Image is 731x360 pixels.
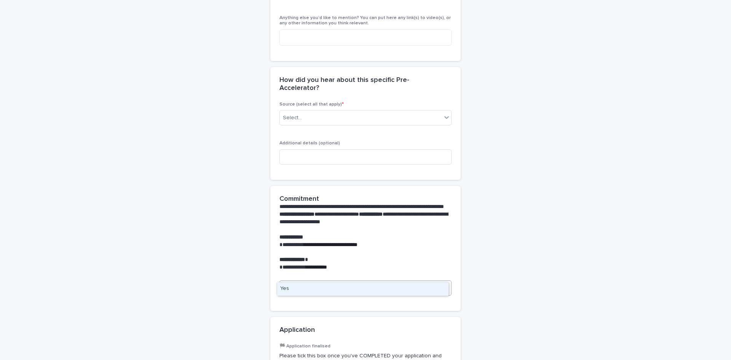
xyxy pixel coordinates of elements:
[279,76,448,93] h2: How did you hear about this specific Pre-Accelerator?
[279,195,319,203] h2: Commitment
[279,326,315,334] h2: Application
[283,114,302,122] div: Select...
[279,141,340,146] span: Additional details (optional)
[279,102,344,107] span: Source (select all that apply)
[279,344,330,349] span: 🏁 Application finalised
[279,16,451,26] span: Anything else you’d like to mention? You can put here any link(s) to video(s), or any other infor...
[277,282,448,296] div: Yes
